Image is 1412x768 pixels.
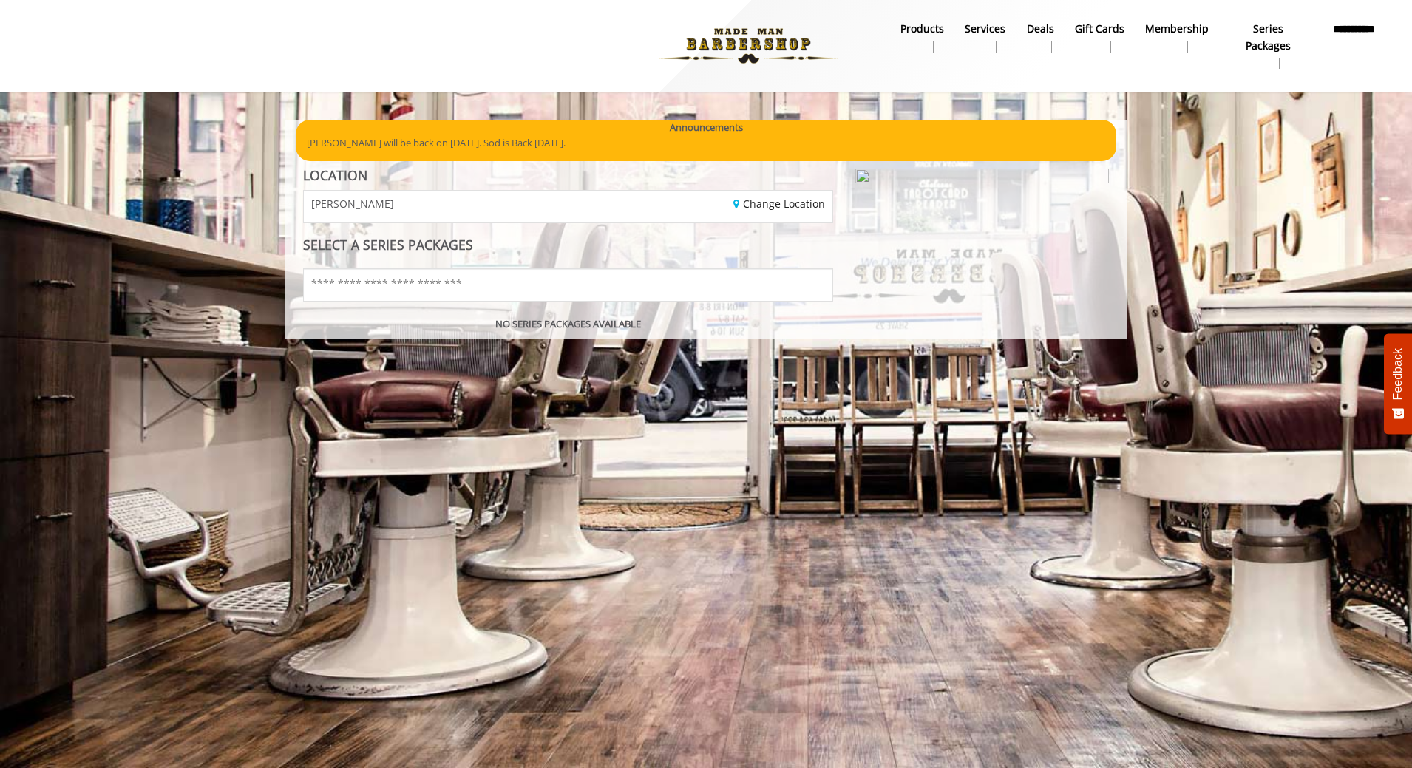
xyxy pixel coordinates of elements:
[1016,18,1064,57] a: DealsDeals
[954,18,1016,57] a: ServicesServices
[1229,21,1308,54] b: Series packages
[1391,348,1405,400] span: Feedback
[1384,333,1412,434] button: Feedback - Show survey
[495,317,641,330] b: NO SERIES PACKAGES AVAILABLE
[900,21,944,37] b: products
[965,21,1005,37] b: Services
[890,18,954,57] a: Productsproducts
[1075,21,1124,37] b: gift cards
[1135,18,1219,57] a: MembershipMembership
[647,5,850,86] img: Made Man Barbershop logo
[303,166,367,184] b: LOCATION
[670,120,743,135] b: Announcements
[303,238,473,252] label: SELECT A SERIES PACKAGES
[1027,21,1054,37] b: Deals
[311,198,394,209] span: [PERSON_NAME]
[1065,18,1135,57] a: Gift cardsgift cards
[307,135,1105,151] p: [PERSON_NAME] will be back on [DATE]. Sod is Back [DATE].
[1219,18,1318,73] a: Series packagesSeries packages
[1145,21,1209,37] b: Membership
[733,197,825,211] a: Change Location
